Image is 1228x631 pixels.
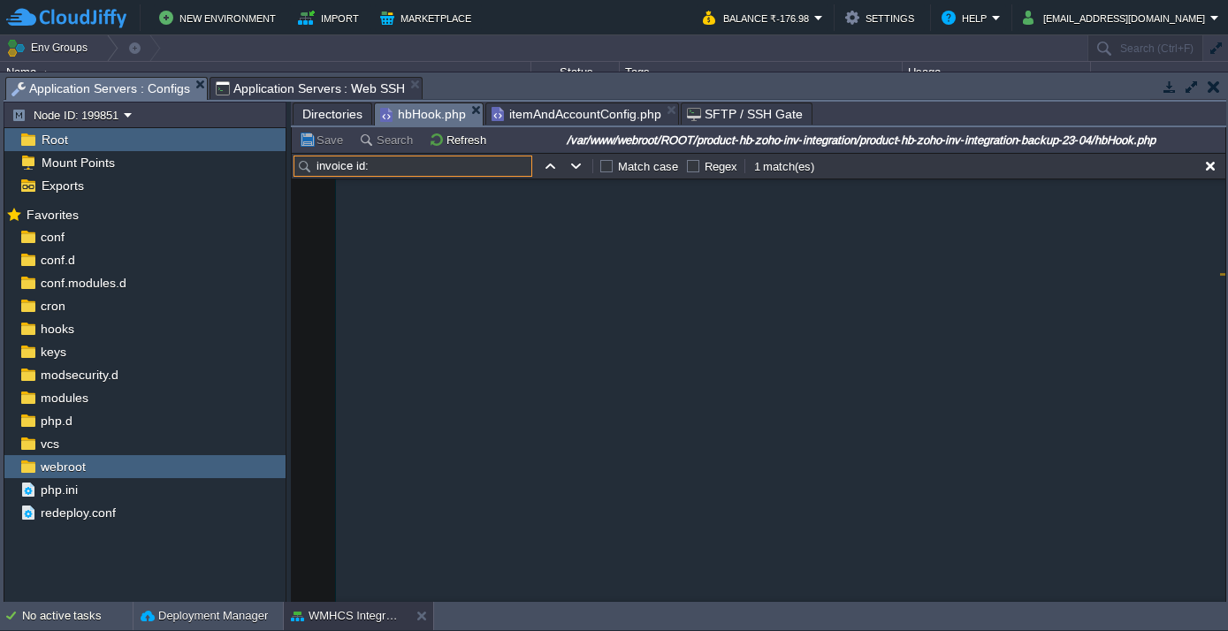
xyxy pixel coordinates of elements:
[37,459,88,475] a: webroot
[291,607,402,625] button: WMHCS Integration
[38,178,87,194] a: Exports
[359,132,418,148] button: Search
[6,7,126,29] img: CloudJiffy
[532,62,619,82] div: Status
[904,62,1090,82] div: Usage
[216,78,406,99] span: Application Servers : Web SSH
[429,132,492,148] button: Refresh
[22,602,133,630] div: No active tasks
[37,413,75,429] a: php.d
[705,160,737,173] label: Regex
[37,436,62,452] a: vcs
[37,344,69,360] a: keys
[37,390,91,406] a: modules
[37,298,68,314] a: cron
[37,321,77,337] a: hooks
[845,7,919,28] button: Settings
[6,35,94,60] button: Env Groups
[37,229,67,245] a: conf
[374,103,484,125] li: /var/www/webroot/ROOT/product-hb-zoho-inv-integration/product-hb-zoho-inv-integration-backup-23-0...
[621,62,902,82] div: Tags
[37,252,78,268] a: conf.d
[2,62,530,82] div: Name
[492,103,661,125] span: itemAndAccountConfig.php
[37,505,118,521] a: redeploy.conf
[23,207,81,223] span: Favorites
[485,103,679,125] li: /var/www/webroot/ROOT/product-hb-zoho-inv-integration/product-hb-zoho-inv-integration-backup-23-0...
[703,7,814,28] button: Balance ₹-176.98
[302,103,362,125] span: Directories
[942,7,992,28] button: Help
[380,103,466,125] span: hbHook.php
[618,160,678,173] label: Match case
[37,275,129,291] a: conf.modules.d
[23,208,81,222] a: Favorites
[752,158,817,175] div: 1 match(es)
[299,132,348,148] button: Save
[1023,7,1210,28] button: [EMAIL_ADDRESS][DOMAIN_NAME]
[38,155,118,171] a: Mount Points
[687,103,803,125] span: SFTP / SSH Gate
[380,7,477,28] button: Marketplace
[38,132,71,148] a: Root
[37,482,80,498] a: php.ini
[298,7,364,28] button: Import
[11,78,190,100] span: Application Servers : Configs
[141,607,268,625] button: Deployment Manager
[11,107,124,123] button: Node ID: 199851
[159,7,281,28] button: New Environment
[42,71,50,75] img: AMDAwAAAACH5BAEAAAAALAAAAAABAAEAAAICRAEAOw==
[37,367,121,383] a: modsecurity.d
